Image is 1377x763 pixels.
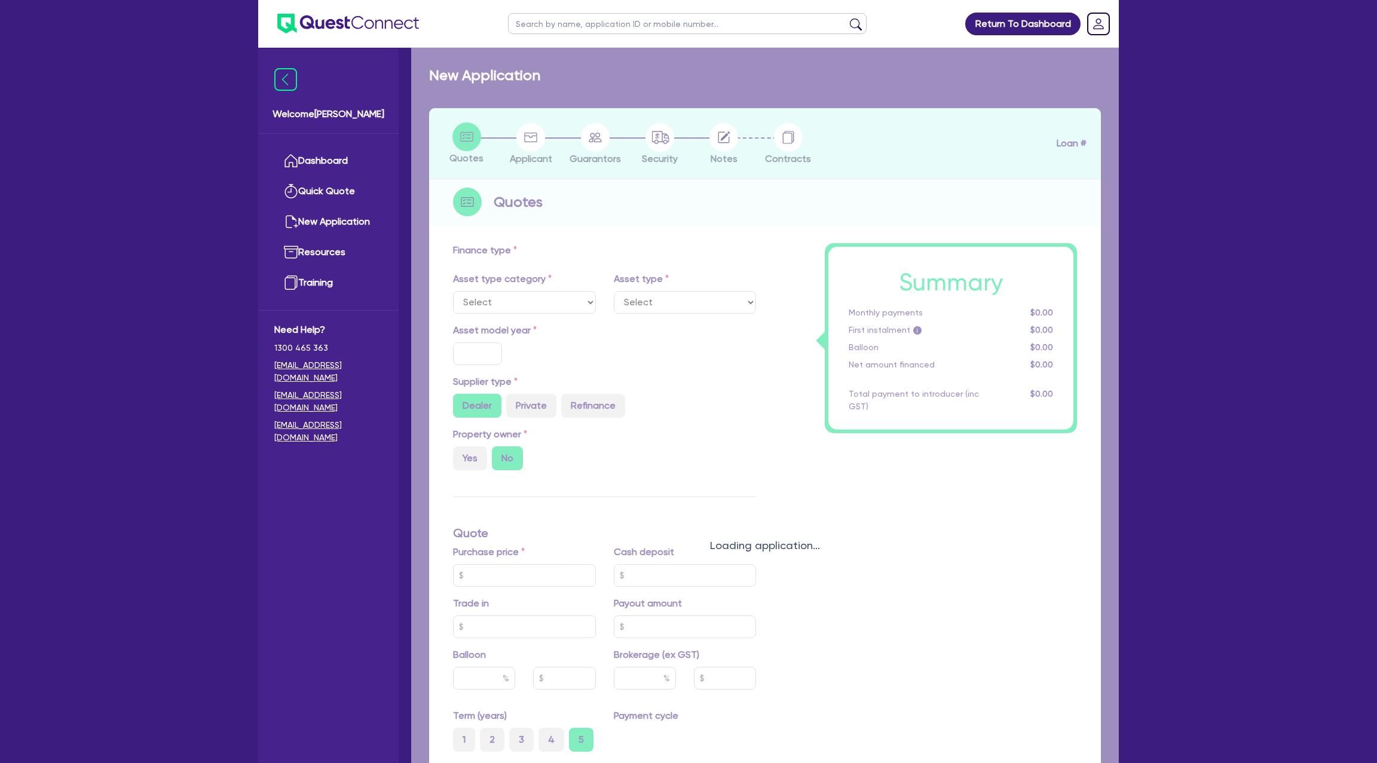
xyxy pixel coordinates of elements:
a: Quick Quote [274,176,382,207]
img: training [284,275,298,290]
img: quest-connect-logo-blue [277,14,419,33]
img: resources [284,245,298,259]
a: Resources [274,237,382,268]
a: Dropdown toggle [1083,8,1114,39]
a: Dashboard [274,146,382,176]
a: [EMAIL_ADDRESS][DOMAIN_NAME] [274,389,382,414]
a: [EMAIL_ADDRESS][DOMAIN_NAME] [274,359,382,384]
span: Welcome [PERSON_NAME] [273,107,384,121]
a: Return To Dashboard [965,13,1081,35]
img: icon-menu-close [274,68,297,91]
div: Loading application... [411,537,1119,553]
a: [EMAIL_ADDRESS][DOMAIN_NAME] [274,419,382,444]
span: 1300 465 363 [274,342,382,354]
a: Training [274,268,382,298]
img: quick-quote [284,184,298,198]
span: Need Help? [274,323,382,337]
img: new-application [284,215,298,229]
a: New Application [274,207,382,237]
input: Search by name, application ID or mobile number... [508,13,867,34]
